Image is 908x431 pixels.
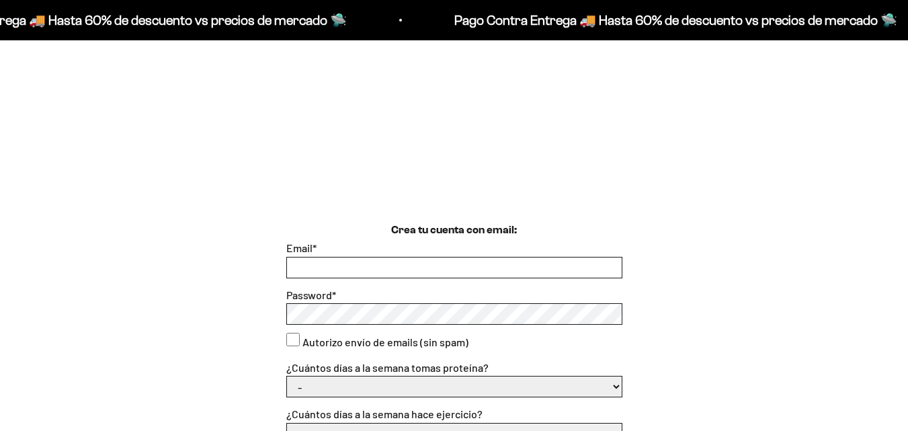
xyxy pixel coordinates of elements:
label: ¿Cuántos días a la semana hace ejercicio? [286,407,483,420]
p: Pago Contra Entrega 🚚 Hasta 60% de descuento vs precios de mercado 🛸 [452,9,895,31]
label: Email [286,241,317,254]
label: Autorizo envío de emails (sin spam) [302,334,468,351]
h1: Crea tu cuenta con email: [391,222,517,239]
label: Password [286,288,336,301]
iframe: Social Login Buttons [32,98,876,168]
label: ¿Cuántos días a la semana tomas proteína? [286,361,489,374]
